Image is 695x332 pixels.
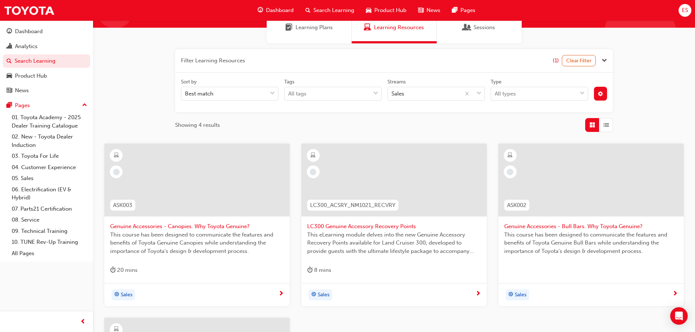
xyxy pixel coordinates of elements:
span: Sessions [463,23,471,32]
span: up-icon [82,101,87,110]
a: Dashboard [3,25,90,38]
span: List [603,121,609,129]
a: 09. Technical Training [9,226,90,237]
span: Genuine Accessories - Bull Bars. Why Toyota Genuine? [504,222,678,231]
span: cog-icon [598,91,603,98]
a: 02. New - Toyota Dealer Induction [9,131,90,151]
span: down-icon [373,89,378,98]
div: 8 mins [307,266,331,275]
span: target-icon [114,290,119,300]
div: Open Intercom Messenger [670,307,688,325]
a: pages-iconPages [446,3,481,18]
span: guage-icon [258,6,263,15]
span: This course has been designed to communicate the features and benefits of Toyota Genuine Bull Bar... [504,231,678,255]
span: Sales [318,291,329,299]
span: news-icon [418,6,424,15]
a: 08. Service [9,214,90,226]
span: target-icon [311,290,316,300]
a: Analytics [3,40,90,53]
span: Genuine Accessories - Canopies. Why Toyota Genuine? [110,222,284,231]
span: News [426,6,440,15]
a: 06. Electrification (EV & Hybrid) [9,184,90,203]
button: Close the filter [602,56,607,65]
span: learningRecordVerb_NONE-icon [507,169,513,175]
a: SessionsSessions [437,12,522,43]
a: LC300_ACSRY_NM1021_RECVRYLC300 Genuine Accessory Recovery PointsThis eLearning module delves into... [301,144,487,306]
a: 04. Customer Experience [9,162,90,173]
a: 10. TUNE Rev-Up Training [9,237,90,248]
a: ASK002Genuine Accessories - Bull Bars. Why Toyota Genuine?This course has been designed to commun... [498,144,684,306]
span: Search Learning [313,6,354,15]
a: Learning PlansLearning Plans [267,12,352,43]
a: guage-iconDashboard [252,3,300,18]
div: All types [495,90,516,98]
a: 07. Parts21 Certification [9,203,90,215]
div: Tags [284,78,294,86]
span: Learning Resources [374,23,424,32]
a: Learning ResourcesLearning Resources [352,12,437,43]
a: Product Hub [3,69,90,83]
span: This eLearning module delves into the new Genuine Accessory Recovery Points available for Land Cr... [307,231,481,255]
span: duration-icon [307,266,313,275]
span: car-icon [7,73,12,79]
span: This course has been designed to communicate the features and benefits of Toyota Genuine Canopies... [110,231,284,255]
a: ASK003Genuine Accessories - Canopies. Why Toyota Genuine?This course has been designed to communi... [104,144,290,306]
button: ES [679,4,691,17]
span: Grid [590,121,595,129]
span: Sessions [474,23,495,32]
div: 20 mins [110,266,138,275]
span: Learning Resources [364,23,371,32]
span: guage-icon [7,28,12,35]
span: Learning Plans [285,23,293,32]
span: learningRecordVerb_NONE-icon [310,169,316,175]
span: search-icon [7,58,12,65]
button: Pages [3,99,90,112]
img: Trak [4,2,55,19]
span: next-icon [672,291,678,297]
span: learningResourceType_ELEARNING-icon [310,151,316,160]
div: Sort by [181,78,197,86]
div: Pages [15,101,30,110]
span: Sales [121,291,132,299]
span: down-icon [580,89,585,98]
a: All Pages [9,248,90,259]
a: news-iconNews [412,3,446,18]
span: pages-icon [452,6,457,15]
div: Sales [391,90,404,98]
div: Product Hub [15,72,47,80]
span: Dashboard [266,6,294,15]
span: chart-icon [7,43,12,50]
span: news-icon [7,87,12,94]
span: down-icon [476,89,482,98]
span: Learning Plans [296,23,333,32]
span: Product Hub [374,6,406,15]
button: DashboardAnalyticsSearch LearningProduct HubNews [3,23,90,99]
span: Pages [460,6,475,15]
span: next-icon [278,291,284,297]
span: car-icon [366,6,371,15]
a: 01. Toyota Academy - 2025 Dealer Training Catalogue [9,112,90,131]
span: down-icon [270,89,275,98]
span: learningResourceType_ELEARNING-icon [114,151,119,160]
div: All tags [288,90,306,98]
span: prev-icon [80,317,86,327]
span: Showing 4 results [175,121,220,129]
button: Clear Filter [562,55,596,66]
label: tagOptions [284,78,382,101]
a: News [3,84,90,97]
span: pages-icon [7,102,12,109]
div: Dashboard [15,27,43,36]
div: News [15,86,29,95]
span: learningResourceType_ELEARNING-icon [507,151,513,160]
span: ASK003 [113,201,132,210]
span: ASK002 [507,201,526,210]
span: ES [682,6,688,15]
a: 05. Sales [9,173,90,184]
div: Type [491,78,502,86]
div: Streams [387,78,406,86]
span: target-icon [508,290,513,300]
a: Search Learning [3,54,90,68]
div: Best match [185,90,213,98]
